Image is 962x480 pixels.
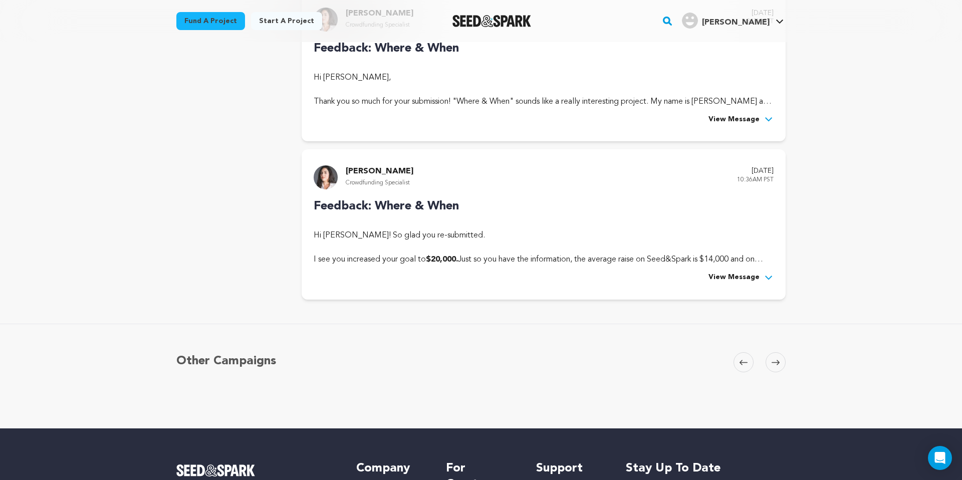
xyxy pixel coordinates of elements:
a: Fund a project [176,12,245,30]
button: View Message [708,114,774,126]
span: View Message [708,272,760,284]
p: 10:36AM PST [737,174,774,186]
img: Seed&Spark Logo [176,464,255,476]
img: Seed&Spark Logo Dark Mode [452,15,531,27]
span: Nicholas C.'s Profile [680,11,786,32]
strong: $20,000. [426,256,458,264]
p: Feedback: Where & When [314,197,774,215]
a: Nicholas C.'s Profile [680,11,786,29]
div: Hi [PERSON_NAME], Thank you so much for your submission! "Where & When" sounds like a really inte... [314,72,774,108]
a: Seed&Spark Homepage [452,15,531,27]
span: View Message [708,114,760,126]
h5: Support [536,460,606,476]
p: Crowdfunding Specialist [346,177,413,189]
h5: Stay up to date [626,460,786,476]
p: [DATE] [737,165,774,177]
span: [PERSON_NAME] [702,19,770,27]
div: Hi [PERSON_NAME]! So glad you re-submitted. I see you increased your goal to Just so you have the... [314,229,774,266]
img: user.png [682,13,698,29]
a: Start a project [251,12,322,30]
img: headshot%20screenshot.jpg [314,165,338,189]
p: [PERSON_NAME] [346,165,413,177]
h5: Other Campaigns [176,352,276,370]
p: Feedback: Where & When [314,40,774,58]
h5: Company [356,460,426,476]
a: Seed&Spark Homepage [176,464,336,476]
div: Open Intercom Messenger [928,446,952,470]
button: View Message [708,272,774,284]
div: Nicholas C.'s Profile [682,13,770,29]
